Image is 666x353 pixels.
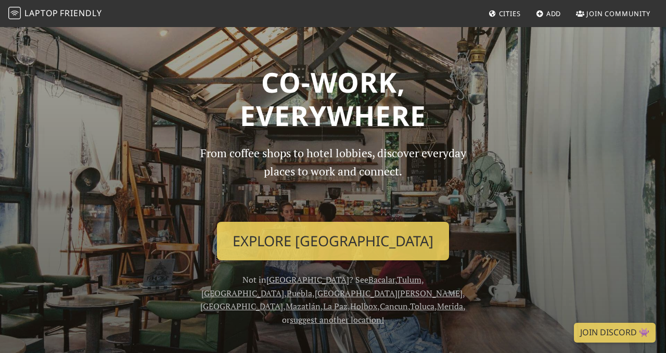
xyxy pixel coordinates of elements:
[586,9,650,18] span: Join Community
[410,300,434,312] a: Toluca
[200,300,283,312] a: [GEOGRAPHIC_DATA]
[217,222,449,260] a: Explore [GEOGRAPHIC_DATA]
[201,287,284,299] a: [GEOGRAPHIC_DATA]
[546,9,561,18] span: Add
[380,300,408,312] a: Cancun
[290,314,384,325] a: suggest another location!
[323,300,348,312] a: La Paz
[8,5,102,23] a: LaptopFriendly LaptopFriendly
[574,323,656,343] a: Join Discord 👾
[266,274,349,285] a: [GEOGRAPHIC_DATA]
[24,7,58,19] span: Laptop
[60,7,101,19] span: Friendly
[350,300,377,312] a: Holbox
[43,66,623,132] h1: Co-work, Everywhere
[368,274,395,285] a: Bacalar
[572,4,655,23] a: Join Community
[191,144,475,213] p: From coffee shops to hotel lobbies, discover everyday places to work and connect.
[532,4,566,23] a: Add
[286,300,321,312] a: Mazatlán
[200,274,466,325] span: Not in ? See , , , , , , , , , , , , or
[484,4,525,23] a: Cities
[397,274,421,285] a: Tulum
[315,287,463,299] a: [GEOGRAPHIC_DATA][PERSON_NAME]
[287,287,312,299] a: Puebla
[8,7,21,19] img: LaptopFriendly
[499,9,521,18] span: Cities
[437,300,463,312] a: Merida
